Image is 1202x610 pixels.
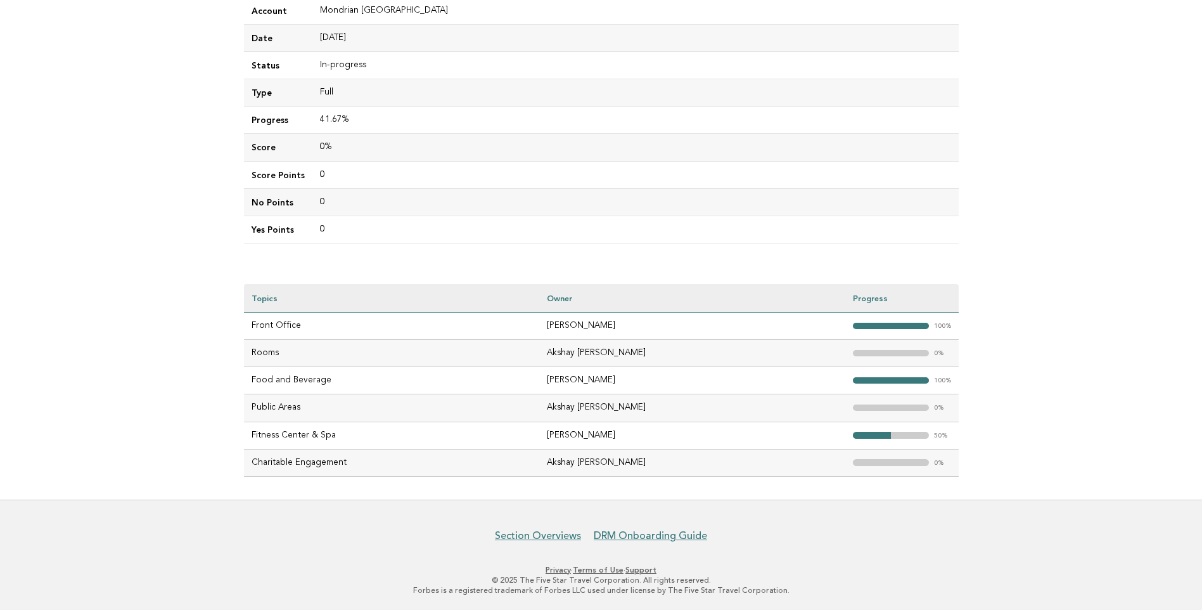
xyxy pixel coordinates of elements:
[244,284,539,313] th: Topics
[312,161,959,188] td: 0
[625,566,656,574] a: Support
[312,79,959,107] td: Full
[539,367,845,394] td: [PERSON_NAME]
[934,405,945,412] em: 0%
[244,188,312,216] td: No Points
[546,566,571,574] a: Privacy
[244,449,539,476] td: Charitable Engagement
[539,422,845,449] td: [PERSON_NAME]
[853,377,929,384] strong: ">
[214,585,989,595] p: Forbes is a registered trademark of Forbes LLC used under license by The Five Star Travel Corpora...
[934,377,951,384] em: 100%
[312,188,959,216] td: 0
[244,313,539,340] td: Front Office
[312,134,959,161] td: 0%
[312,216,959,243] td: 0
[573,566,623,574] a: Terms of Use
[244,52,312,79] td: Status
[244,134,312,161] td: Score
[934,432,947,439] em: 50%
[244,107,312,134] td: Progress
[845,284,959,313] th: Progress
[539,449,845,476] td: Akshay [PERSON_NAME]
[244,340,539,367] td: Rooms
[244,394,539,422] td: Public Areas
[934,460,945,467] em: 0%
[244,216,312,243] td: Yes Points
[214,575,989,585] p: © 2025 The Five Star Travel Corporation. All rights reserved.
[244,25,312,52] td: Date
[853,323,929,330] strong: ">
[244,161,312,188] td: Score Points
[539,313,845,340] td: [PERSON_NAME]
[244,79,312,107] td: Type
[312,107,959,134] td: 41.67%
[214,565,989,575] p: · ·
[244,422,539,449] td: Fitness Center & Spa
[934,323,951,330] em: 100%
[934,350,945,357] em: 0%
[539,284,845,313] th: Owner
[853,432,891,439] strong: ">
[594,529,707,542] a: DRM Onboarding Guide
[539,394,845,422] td: Akshay [PERSON_NAME]
[312,52,959,79] td: In-progress
[312,25,959,52] td: [DATE]
[244,367,539,394] td: Food and Beverage
[539,340,845,367] td: Akshay [PERSON_NAME]
[495,529,581,542] a: Section Overviews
